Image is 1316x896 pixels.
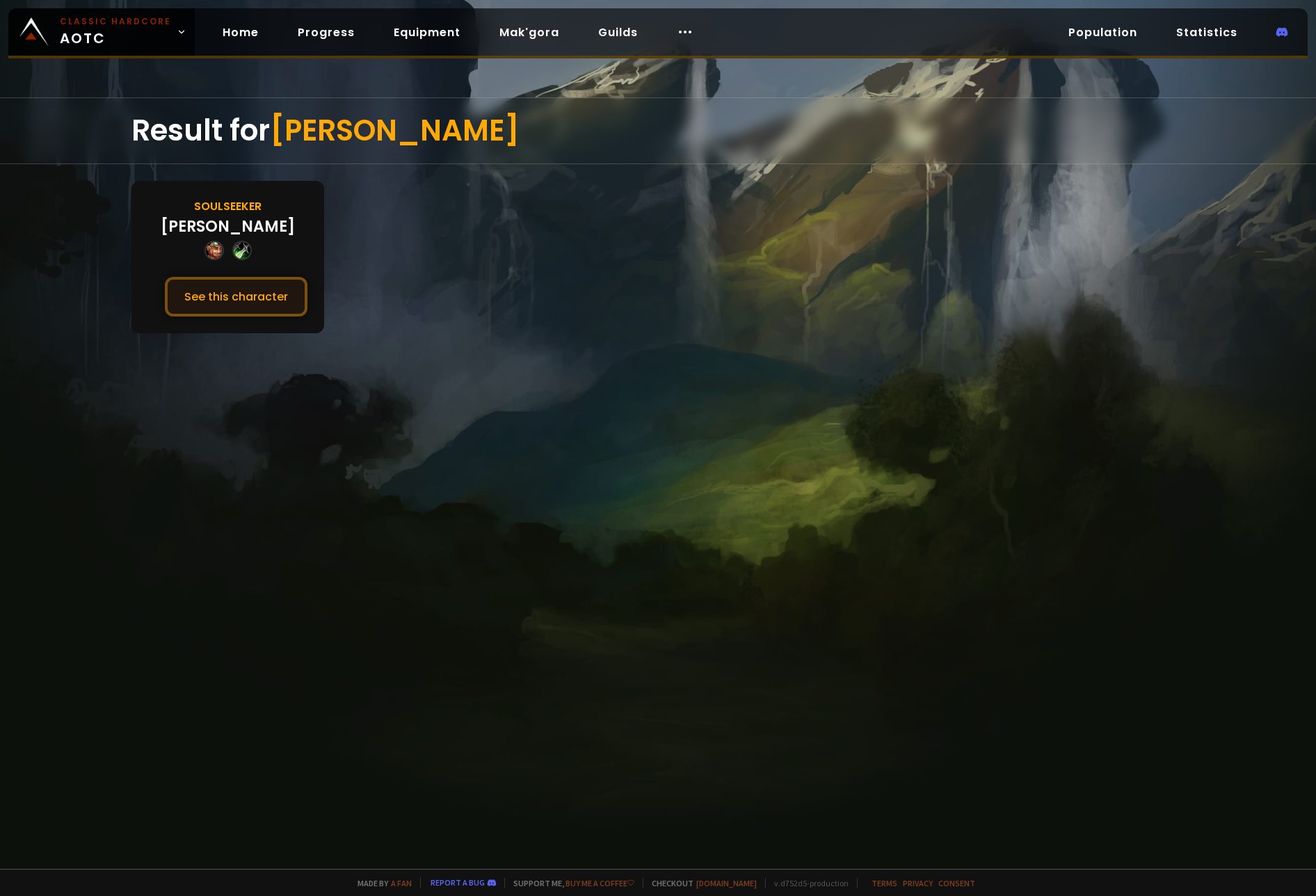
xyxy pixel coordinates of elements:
[765,878,849,888] span: v. d752d5 - production
[903,878,933,888] a: Privacy
[60,15,171,49] span: AOTC
[488,18,570,47] a: Mak'gora
[643,878,757,888] span: Checkout
[165,277,307,317] button: See this character
[938,878,975,888] a: Consent
[131,98,1185,163] div: Result for
[60,15,171,28] small: Classic Hardcore
[161,215,295,238] div: [PERSON_NAME]
[391,878,412,888] a: a fan
[565,878,634,888] a: Buy me a coffee
[1165,18,1249,47] a: Statistics
[383,18,472,47] a: Equipment
[8,8,195,56] a: Classic HardcoreAOTC
[696,878,757,888] a: [DOMAIN_NAME]
[194,198,262,215] div: Soulseeker
[872,878,897,888] a: Terms
[349,878,412,888] span: Made by
[587,18,649,47] a: Guilds
[270,110,520,151] span: [PERSON_NAME]
[431,877,485,888] a: Report a bug
[211,18,270,47] a: Home
[287,18,366,47] a: Progress
[1057,18,1148,47] a: Population
[504,878,634,888] span: Support me,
